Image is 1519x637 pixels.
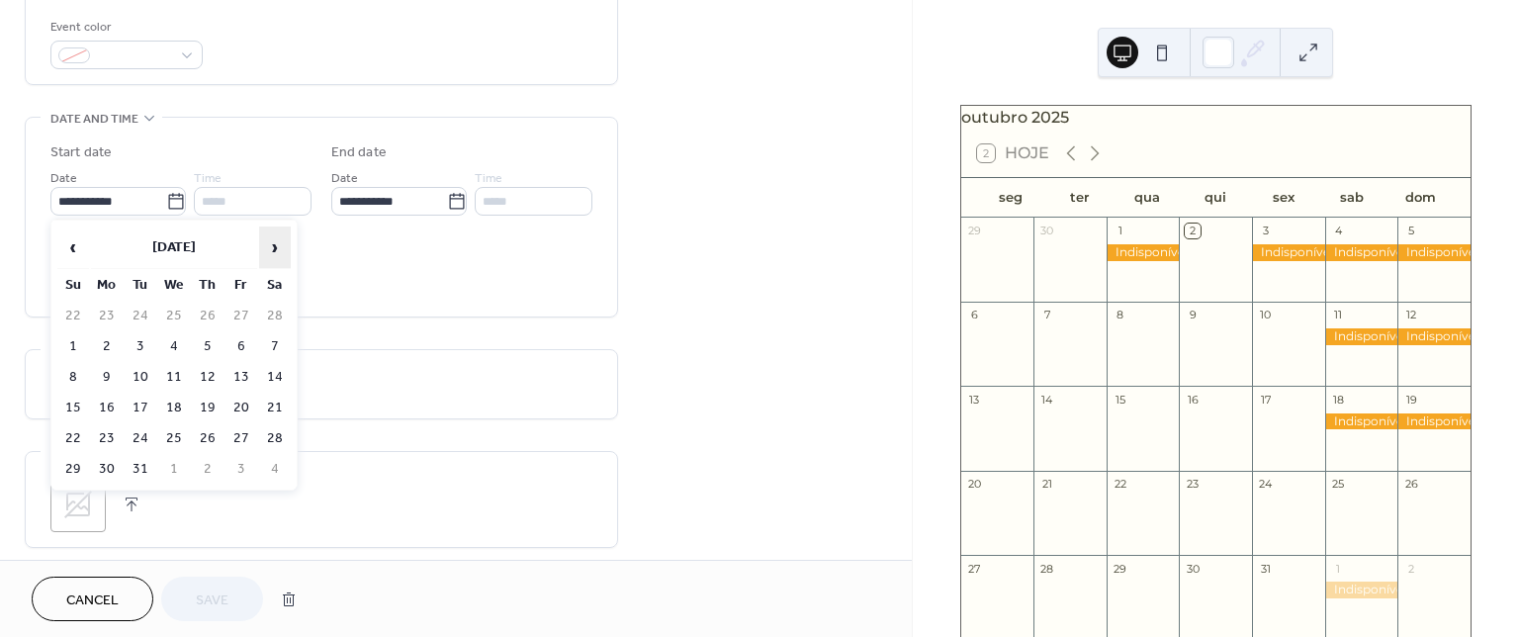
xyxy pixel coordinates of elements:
div: 3 [1258,224,1273,238]
div: 28 [1039,561,1054,576]
th: Th [192,271,223,300]
div: 23 [1185,477,1200,492]
td: 15 [57,394,89,422]
span: ‹ [58,227,88,267]
div: 4 [1331,224,1346,238]
td: 7 [259,332,291,361]
div: sex [1250,178,1318,218]
td: 24 [125,302,156,330]
td: 26 [192,302,223,330]
div: Indisponível [1397,244,1471,261]
td: 4 [259,455,291,484]
div: 9 [1185,308,1200,322]
th: We [158,271,190,300]
th: Mo [91,271,123,300]
td: 16 [91,394,123,422]
div: 8 [1113,308,1127,322]
div: Indisponível [1397,328,1471,345]
td: 17 [125,394,156,422]
div: 18 [1331,392,1346,407]
td: 3 [225,455,257,484]
span: Cancel [66,591,119,611]
td: 9 [91,363,123,392]
td: 11 [158,363,190,392]
span: › [260,227,290,267]
td: 27 [225,424,257,453]
div: 22 [1113,477,1127,492]
div: ter [1045,178,1114,218]
div: Indisponível [1325,244,1398,261]
td: 24 [125,424,156,453]
div: 11 [1331,308,1346,322]
div: 29 [967,224,982,238]
div: End date [331,142,387,163]
div: ; [50,477,106,532]
td: 3 [125,332,156,361]
span: Time [194,168,222,189]
div: 15 [1113,392,1127,407]
div: Indisponível [1325,582,1398,598]
td: 8 [57,363,89,392]
div: 5 [1403,224,1418,238]
span: Time [475,168,502,189]
div: 2 [1403,561,1418,576]
td: 4 [158,332,190,361]
td: 25 [158,424,190,453]
div: qua [1114,178,1182,218]
div: seg [977,178,1045,218]
td: 2 [91,332,123,361]
div: 2 [1185,224,1200,238]
div: 13 [967,392,982,407]
div: 29 [1113,561,1127,576]
td: 31 [125,455,156,484]
td: 22 [57,424,89,453]
td: 1 [158,455,190,484]
div: 17 [1258,392,1273,407]
div: 21 [1039,477,1054,492]
td: 23 [91,302,123,330]
div: 25 [1331,477,1346,492]
td: 26 [192,424,223,453]
div: Event color [50,17,199,38]
td: 25 [158,302,190,330]
td: 19 [192,394,223,422]
td: 29 [57,455,89,484]
td: 14 [259,363,291,392]
div: 26 [1403,477,1418,492]
th: [DATE] [91,227,257,269]
div: 7 [1039,308,1054,322]
div: sab [1318,178,1386,218]
td: 28 [259,424,291,453]
td: 5 [192,332,223,361]
div: Indisponível [1252,244,1325,261]
td: 27 [225,302,257,330]
td: 1 [57,332,89,361]
td: 6 [225,332,257,361]
div: Indisponível [1325,328,1398,345]
div: 14 [1039,392,1054,407]
div: qui [1182,178,1250,218]
td: 20 [225,394,257,422]
div: 10 [1258,308,1273,322]
div: 16 [1185,392,1200,407]
td: 13 [225,363,257,392]
div: 31 [1258,561,1273,576]
button: Cancel [32,577,153,621]
td: 28 [259,302,291,330]
div: 27 [967,561,982,576]
span: Date [50,168,77,189]
div: 24 [1258,477,1273,492]
div: Indisponível [1107,244,1180,261]
th: Sa [259,271,291,300]
span: Date and time [50,109,138,130]
span: Date [331,168,358,189]
div: outubro 2025 [961,106,1471,130]
th: Tu [125,271,156,300]
div: 30 [1185,561,1200,576]
td: 23 [91,424,123,453]
div: dom [1386,178,1455,218]
td: 2 [192,455,223,484]
div: 12 [1403,308,1418,322]
td: 30 [91,455,123,484]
